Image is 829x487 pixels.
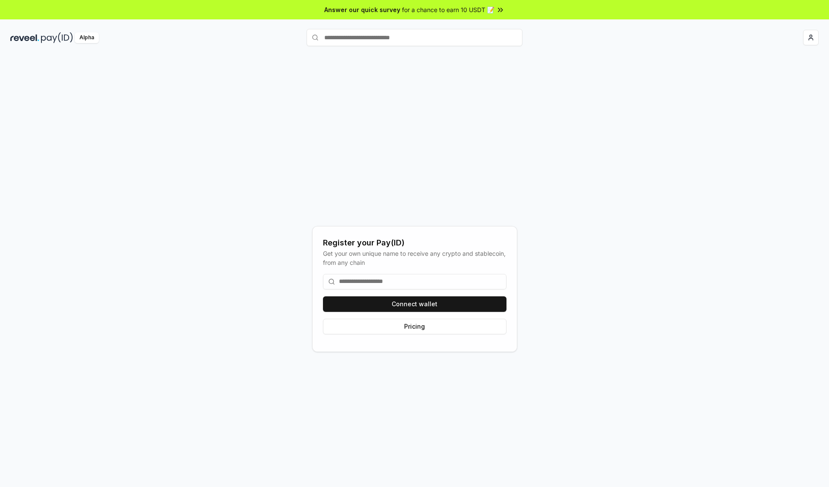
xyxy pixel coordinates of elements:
button: Connect wallet [323,296,506,312]
img: reveel_dark [10,32,39,43]
div: Get your own unique name to receive any crypto and stablecoin, from any chain [323,249,506,267]
div: Alpha [75,32,99,43]
div: Register your Pay(ID) [323,237,506,249]
button: Pricing [323,319,506,334]
img: pay_id [41,32,73,43]
span: Answer our quick survey [324,5,400,14]
span: for a chance to earn 10 USDT 📝 [402,5,494,14]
